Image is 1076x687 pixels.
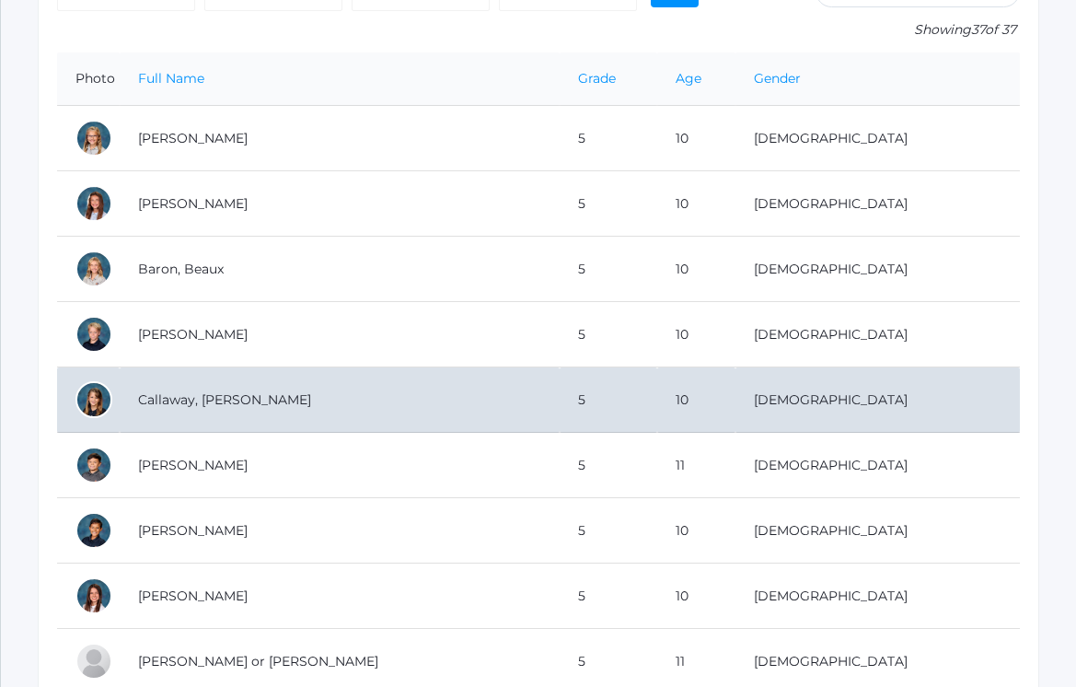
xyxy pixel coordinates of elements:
td: [DEMOGRAPHIC_DATA] [735,302,1020,367]
td: Callaway, [PERSON_NAME] [120,367,560,433]
p: Showing of 37 [784,20,1020,40]
td: 5 [560,564,657,629]
td: [PERSON_NAME] [120,498,560,564]
td: 10 [657,237,735,302]
td: [PERSON_NAME] [120,564,560,629]
a: Age [676,70,701,87]
td: 10 [657,302,735,367]
td: [DEMOGRAPHIC_DATA] [735,498,1020,564]
div: Elliot Burke [75,316,112,353]
td: [PERSON_NAME] [120,106,560,171]
td: [DEMOGRAPHIC_DATA] [735,106,1020,171]
th: Photo [57,52,120,106]
td: 10 [657,367,735,433]
td: 10 [657,171,735,237]
td: 5 [560,106,657,171]
td: [PERSON_NAME] [120,302,560,367]
td: 5 [560,433,657,498]
td: [DEMOGRAPHIC_DATA] [735,367,1020,433]
td: 10 [657,498,735,564]
td: Baron, Beaux [120,237,560,302]
span: 37 [971,21,985,38]
td: [PERSON_NAME] [120,433,560,498]
div: Grace Carpenter [75,577,112,614]
td: 11 [657,433,735,498]
a: Full Name [138,70,204,87]
td: 5 [560,302,657,367]
td: 5 [560,498,657,564]
td: 5 [560,367,657,433]
td: 5 [560,237,657,302]
a: Gender [754,70,801,87]
td: [PERSON_NAME] [120,171,560,237]
div: Ella Arnold [75,185,112,222]
div: Kennedy Callaway [75,381,112,418]
td: 5 [560,171,657,237]
div: Gunnar Carey [75,512,112,549]
div: Beaux Baron [75,250,112,287]
div: Solomon Capunitan [75,447,112,483]
a: Grade [578,70,616,87]
td: [DEMOGRAPHIC_DATA] [735,237,1020,302]
td: [DEMOGRAPHIC_DATA] [735,564,1020,629]
td: [DEMOGRAPHIC_DATA] [735,171,1020,237]
div: Thomas or Tom Cope [75,643,112,680]
td: [DEMOGRAPHIC_DATA] [735,433,1020,498]
td: 10 [657,564,735,629]
td: 10 [657,106,735,171]
div: Paige Albanese [75,120,112,157]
